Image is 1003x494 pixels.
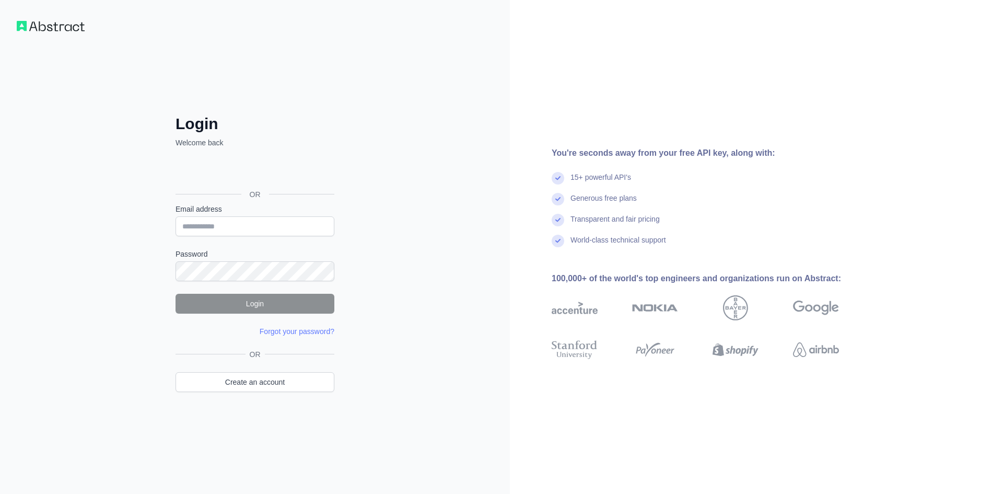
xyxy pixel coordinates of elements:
[17,21,85,31] img: Workflow
[713,338,759,361] img: shopify
[176,249,334,259] label: Password
[176,372,334,392] a: Create an account
[632,338,678,361] img: payoneer
[170,159,337,182] iframe: Knop Inloggen met Google
[570,172,631,193] div: 15+ powerful API's
[570,214,660,235] div: Transparent and fair pricing
[176,114,334,133] h2: Login
[552,338,598,361] img: stanford university
[552,214,564,226] img: check mark
[793,295,839,320] img: google
[552,193,564,205] img: check mark
[552,147,872,159] div: You're seconds away from your free API key, along with:
[260,327,334,336] a: Forgot your password?
[176,137,334,148] p: Welcome back
[793,338,839,361] img: airbnb
[246,349,265,360] span: OR
[552,235,564,247] img: check mark
[176,204,334,214] label: Email address
[552,172,564,185] img: check mark
[552,272,872,285] div: 100,000+ of the world's top engineers and organizations run on Abstract:
[552,295,598,320] img: accenture
[632,295,678,320] img: nokia
[241,189,269,200] span: OR
[570,235,666,256] div: World-class technical support
[176,294,334,314] button: Login
[570,193,637,214] div: Generous free plans
[723,295,748,320] img: bayer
